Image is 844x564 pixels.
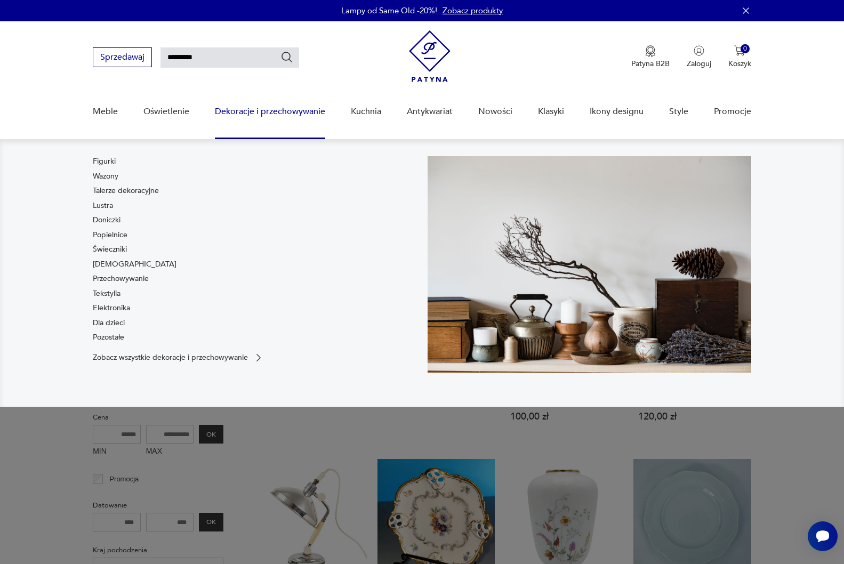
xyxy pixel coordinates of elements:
a: Ikona medaluPatyna B2B [631,45,670,69]
a: Style [669,91,688,132]
a: Zobacz produkty [443,5,503,16]
a: Figurki [93,156,116,167]
img: cfa44e985ea346226f89ee8969f25989.jpg [428,156,751,372]
button: Patyna B2B [631,45,670,69]
a: Tekstylia [93,288,120,299]
p: Lampy od Same Old -20%! [341,5,437,16]
a: Kuchnia [351,91,381,132]
a: Ikony designu [590,91,644,132]
a: Meble [93,91,118,132]
img: Ikona koszyka [734,45,745,56]
a: Talerze dekoracyjne [93,186,159,196]
a: Zobacz wszystkie dekoracje i przechowywanie [93,352,264,363]
img: Patyna - sklep z meblami i dekoracjami vintage [409,30,451,82]
a: Dekoracje i przechowywanie [215,91,325,132]
button: Sprzedawaj [93,47,152,67]
a: Wazony [93,171,118,182]
button: Zaloguj [687,45,711,69]
iframe: Smartsupp widget button [808,521,838,551]
a: Promocje [714,91,751,132]
a: Popielnice [93,230,127,240]
img: Ikona medalu [645,45,656,57]
button: Szukaj [280,51,293,63]
a: Doniczki [93,215,120,225]
a: Pozostałe [93,332,124,343]
p: Zobacz wszystkie dekoracje i przechowywanie [93,354,248,361]
a: Lustra [93,200,113,211]
a: Przechowywanie [93,273,149,284]
p: Patyna B2B [631,59,670,69]
a: [DEMOGRAPHIC_DATA] [93,259,176,270]
button: 0Koszyk [728,45,751,69]
a: Dla dzieci [93,318,125,328]
a: Antykwariat [407,91,453,132]
a: Klasyki [538,91,564,132]
a: Oświetlenie [143,91,189,132]
a: Nowości [478,91,512,132]
img: Ikonka użytkownika [694,45,704,56]
a: Sprzedawaj [93,54,152,62]
p: Koszyk [728,59,751,69]
a: Świeczniki [93,244,127,255]
div: 0 [741,44,750,53]
a: Elektronika [93,303,130,313]
p: Zaloguj [687,59,711,69]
